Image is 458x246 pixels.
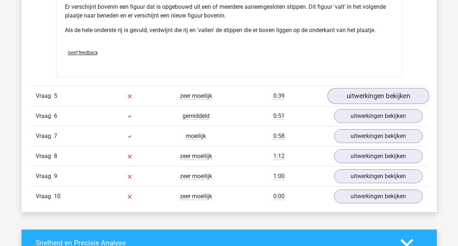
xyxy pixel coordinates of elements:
a: uitwerkingen bekijken [334,109,423,123]
p: Er verschijnt bovenin een figuur dat is opgebouwd uit een of meerdere aaneengesloten stippen. Dit... [65,3,394,20]
span: 6 [54,112,57,119]
a: uitwerkingen bekijken [334,149,423,163]
span: zeer moeilijk [180,193,212,200]
span: 1:00 [273,173,285,180]
span: Vraag [36,112,54,120]
span: Vraag [36,92,54,100]
span: zeer moeilijk [180,173,212,180]
p: Als de hele onderste rij is gevuld, verdwijnt die rij en 'vallen' de stippen die er boven liggen ... [65,26,394,35]
a: uitwerkingen bekijken [334,169,423,183]
a: uitwerkingen bekijken [334,189,423,203]
span: Vraag [36,132,54,141]
span: 5 [54,92,57,99]
span: 0:58 [273,132,285,140]
span: gemiddeld [183,112,210,120]
span: 10 [54,193,60,200]
a: uitwerkingen bekijken [327,88,429,104]
span: zeer moeilijk [180,153,212,160]
span: zeer moeilijk [180,92,212,100]
span: 0:00 [273,193,285,200]
span: 1:12 [273,153,285,160]
span: Vraag [36,192,54,201]
span: 7 [54,132,57,139]
span: moeilijk [186,132,206,140]
span: 9 [54,173,57,180]
span: Vraag [36,152,54,161]
span: 0:39 [273,92,285,100]
span: 0:51 [273,112,285,120]
span: Geef feedback [68,50,98,55]
span: 8 [54,153,57,159]
a: uitwerkingen bekijken [334,129,423,143]
span: Vraag [36,172,54,181]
